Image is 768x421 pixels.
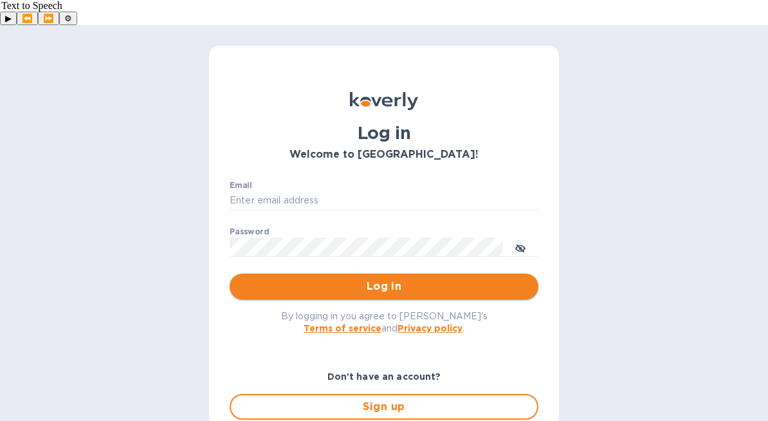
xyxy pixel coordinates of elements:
[507,234,533,260] button: toggle password visibility
[38,12,59,25] button: Forward
[350,92,418,110] img: Koverly
[398,323,462,333] a: Privacy policy
[304,323,381,333] a: Terms of service
[281,311,488,333] span: By logging in you agree to [PERSON_NAME]'s and .
[230,182,252,190] label: Email
[230,123,538,144] h1: Log in
[230,229,269,236] label: Password
[240,279,528,294] span: Log in
[59,12,77,25] button: Settings
[230,191,538,210] input: Enter email address
[327,371,441,382] b: Don't have an account?
[230,394,538,420] button: Sign up
[230,149,538,161] h3: Welcome to [GEOGRAPHIC_DATA]!
[241,399,527,415] span: Sign up
[17,12,38,25] button: Previous
[230,274,538,299] button: Log in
